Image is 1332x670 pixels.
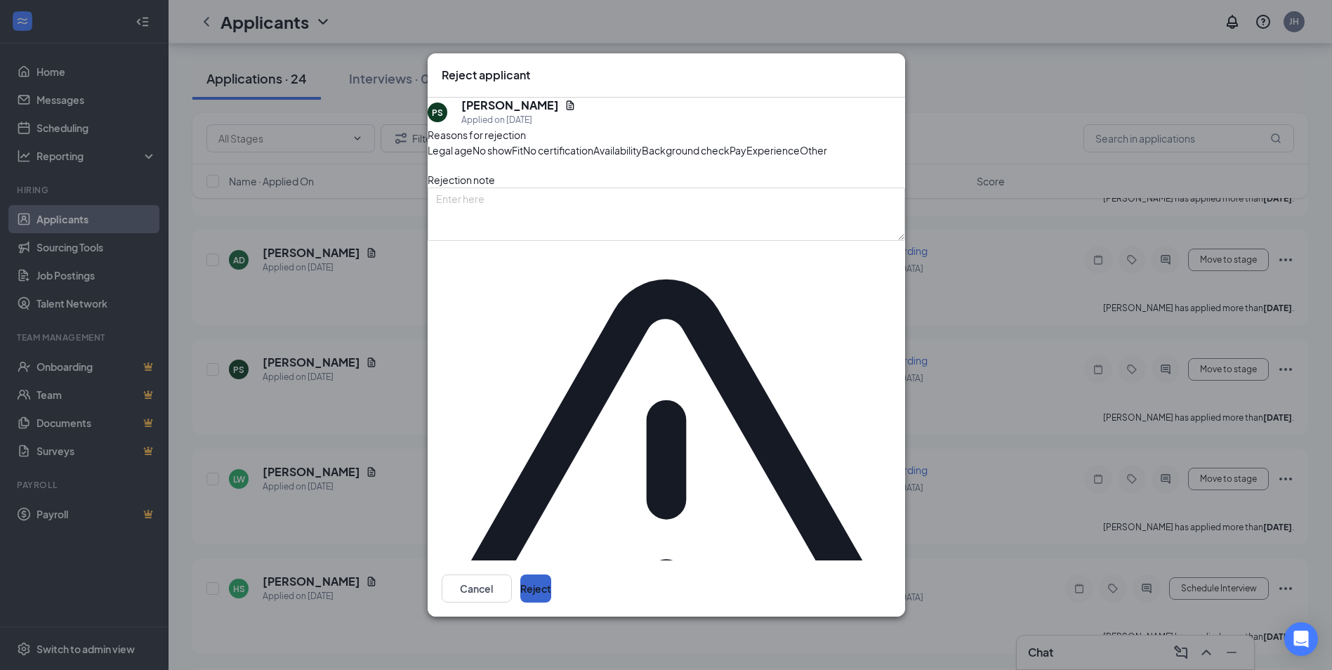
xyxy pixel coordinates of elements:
[1284,622,1318,656] div: Open Intercom Messenger
[642,143,730,158] span: Background check
[461,98,559,113] h5: [PERSON_NAME]
[746,143,800,158] span: Experience
[428,143,473,158] span: Legal age
[428,129,526,141] span: Reasons for rejection
[523,143,593,158] span: No certification
[473,143,512,158] span: No show
[593,143,642,158] span: Availability
[520,574,551,603] button: Reject
[461,113,576,127] div: Applied on [DATE]
[442,574,512,603] button: Cancel
[730,143,746,158] span: Pay
[442,67,530,83] h3: Reject applicant
[512,143,523,158] span: Fit
[565,100,576,111] svg: Document
[432,107,443,119] div: PS
[800,143,827,158] span: Other
[428,173,495,186] span: Rejection note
